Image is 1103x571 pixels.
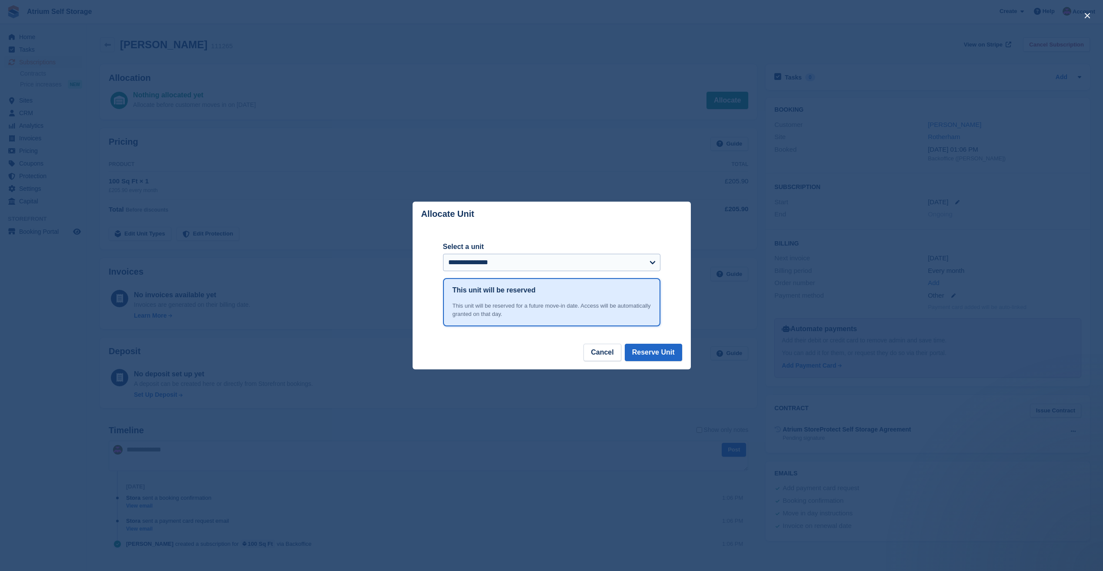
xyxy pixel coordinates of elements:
label: Select a unit [443,242,660,252]
button: close [1080,9,1094,23]
button: Reserve Unit [625,344,682,361]
div: This unit will be reserved for a future move-in date. Access will be automatically granted on tha... [453,302,651,319]
h1: This unit will be reserved [453,285,536,295]
p: Allocate Unit [421,209,474,219]
button: Cancel [583,344,621,361]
